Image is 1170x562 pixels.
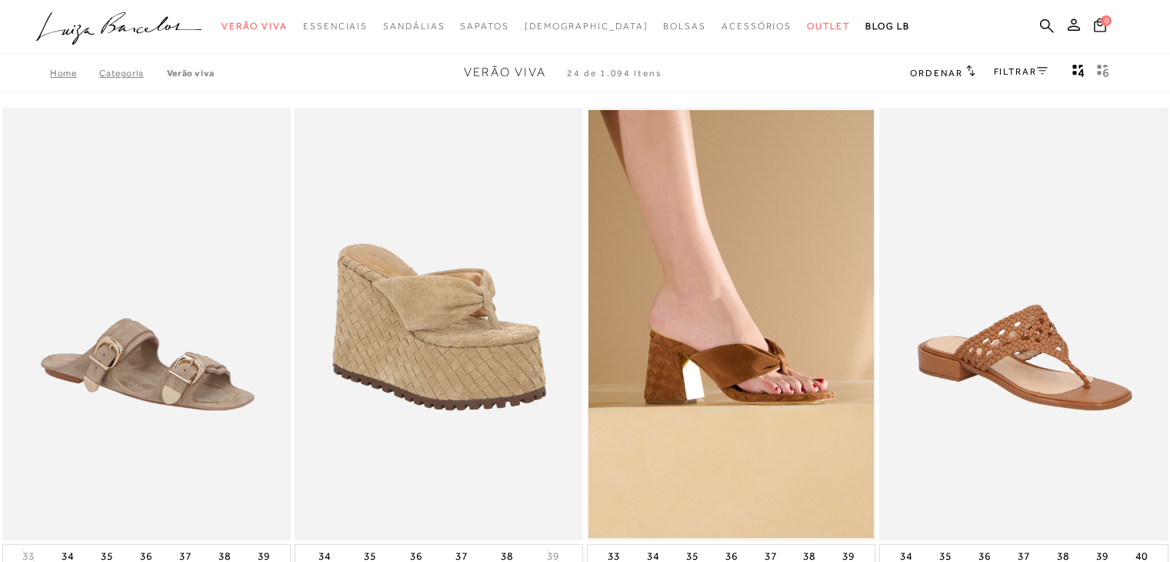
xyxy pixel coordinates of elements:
[464,65,546,79] span: Verão Viva
[567,68,662,79] span: 24 de 1.094 itens
[167,68,215,79] a: Verão Viva
[1092,63,1114,83] button: gridText6Desc
[1068,63,1089,83] button: Mostrar 4 produtos por linha
[525,12,648,41] a: noSubCategoriesText
[525,21,648,32] span: [DEMOGRAPHIC_DATA]
[588,110,874,539] img: SANDÁLIA DE DEDO EM CAMURÇA CARAMELO COM SALTO BLOCO TRESSÊ
[303,12,368,41] a: noSubCategoriesText
[4,110,289,539] img: RASTEIRA EM CAMURÇA BEGE FENDI COM FIVELAS
[296,110,582,539] img: SANDÁLIA EM CAMURÇA BEGE FENDI COM PLATAFORMA FLAT
[865,21,910,32] span: BLOG LB
[663,12,706,41] a: noSubCategoriesText
[663,21,706,32] span: Bolsas
[910,68,962,79] span: Ordenar
[222,21,288,32] span: Verão Viva
[460,12,508,41] a: noSubCategoriesText
[881,110,1166,539] a: SANDÁLIA RASTEIRA EM COURO CARAMELO COM TIRAS TRAMADAS SANDÁLIA RASTEIRA EM COURO CARAMELO COM TI...
[460,21,508,32] span: Sapatos
[722,21,792,32] span: Acessórios
[1089,17,1111,38] button: 0
[296,110,582,539] a: SANDÁLIA EM CAMURÇA BEGE FENDI COM PLATAFORMA FLAT SANDÁLIA EM CAMURÇA BEGE FENDI COM PLATAFORMA ...
[4,110,289,539] a: RASTEIRA EM CAMURÇA BEGE FENDI COM FIVELAS RASTEIRA EM CAMURÇA BEGE FENDI COM FIVELAS
[303,21,368,32] span: Essenciais
[1101,15,1112,26] span: 0
[994,66,1048,77] a: FILTRAR
[222,12,288,41] a: noSubCategoriesText
[99,68,166,79] a: Categoria
[865,12,910,41] a: BLOG LB
[881,110,1166,539] img: SANDÁLIA RASTEIRA EM COURO CARAMELO COM TIRAS TRAMADAS
[722,12,792,41] a: noSubCategoriesText
[807,21,850,32] span: Outlet
[588,110,874,539] a: SANDÁLIA DE DEDO EM CAMURÇA CARAMELO COM SALTO BLOCO TRESSÊ SANDÁLIA DE DEDO EM CAMURÇA CARAMELO ...
[383,12,445,41] a: noSubCategoriesText
[50,68,99,79] a: Home
[383,21,445,32] span: Sandálias
[807,12,850,41] a: noSubCategoriesText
